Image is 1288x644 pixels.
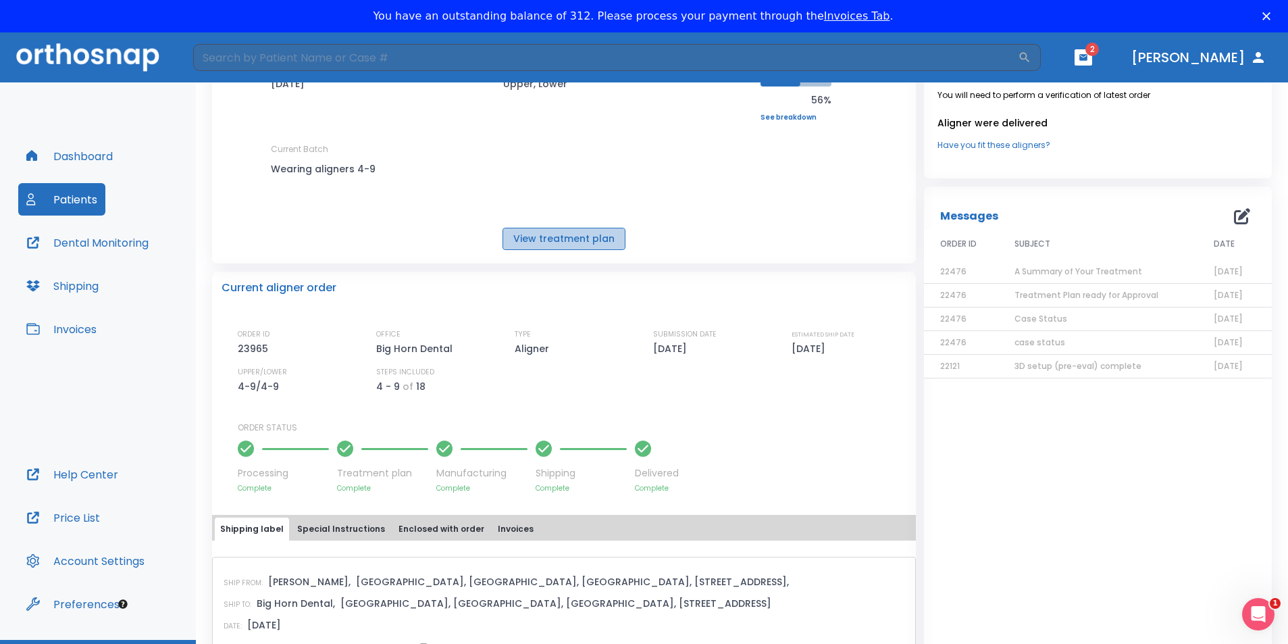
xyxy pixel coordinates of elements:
span: [DATE] [1214,313,1243,324]
p: Upper, Lower [503,76,567,92]
p: DATE: [224,620,242,633]
p: Processing [238,466,329,480]
p: Shipping [536,466,627,480]
button: Shipping [18,270,107,302]
button: View treatment plan [503,228,625,250]
p: Current Batch [271,143,392,155]
p: 4-9/4-9 [238,378,284,395]
p: SHIP FROM: [224,577,263,589]
span: A Summary of Your Treatment [1014,266,1142,277]
div: Close [1262,12,1276,20]
p: Complete [635,483,679,493]
p: [DATE] [271,76,305,92]
p: [PERSON_NAME], [268,574,351,590]
span: 22476 [940,266,967,277]
p: [DATE] [247,617,281,633]
p: SHIP TO: [224,599,251,611]
iframe: Intercom live chat [1242,598,1274,630]
p: Messages [940,208,998,224]
span: 22121 [940,360,960,372]
button: Special Instructions [292,518,390,541]
p: Current aligner order [222,280,336,296]
p: UPPER/LOWER [238,366,287,378]
p: Wearing aligners 4-9 [271,161,392,177]
span: SUBJECT [1014,238,1050,250]
span: ORDER ID [940,238,977,250]
button: Dashboard [18,140,121,172]
span: [DATE] [1214,266,1243,277]
p: Complete [536,483,627,493]
input: Search by Patient Name or Case # [193,44,1018,71]
p: Delivered [635,466,679,480]
div: Tooltip anchor [117,598,129,610]
span: DATE [1214,238,1235,250]
p: Big Horn Dental [376,341,457,357]
p: [DATE] [653,341,692,357]
button: Preferences [18,588,128,620]
button: Account Settings [18,545,153,577]
div: You have an outstanding balance of 312. Please process your payment through the . [373,9,893,23]
span: 22476 [940,313,967,324]
button: [PERSON_NAME] [1126,45,1272,70]
span: [DATE] [1214,289,1243,301]
p: SUBMISSION DATE [653,328,717,341]
span: Case Status [1014,313,1067,324]
button: Shipping label [215,518,289,541]
button: Enclosed with order [393,518,490,541]
p: TYPE [515,328,531,341]
div: tabs [215,518,913,541]
p: Complete [337,483,428,493]
img: Orthosnap [16,43,159,71]
p: 18 [416,378,426,395]
span: [DATE] [1214,337,1243,348]
a: See breakdown [761,114,831,122]
p: Big Horn Dental, [257,595,335,612]
p: Manufacturing [436,466,527,480]
p: 23965 [238,341,273,357]
span: 22476 [940,337,967,348]
p: STEPS INCLUDED [376,366,434,378]
p: OFFICE [376,328,401,341]
p: [GEOGRAPHIC_DATA], [GEOGRAPHIC_DATA], [GEOGRAPHIC_DATA], [STREET_ADDRESS] [340,595,771,612]
p: [DATE] [792,341,830,357]
p: Treatment plan [337,466,428,480]
span: 22476 [940,289,967,301]
span: 2 [1085,43,1099,56]
button: Invoices [18,313,105,345]
button: Dental Monitoring [18,226,157,259]
p: ORDER STATUS [238,422,906,434]
span: case status [1014,337,1065,348]
button: Patients [18,183,105,216]
span: Treatment Plan ready for Approval [1014,289,1158,301]
p: 56% [761,92,831,108]
p: ORDER ID [238,328,269,341]
p: Aligner were delivered [937,115,1258,131]
a: Invoices Tab [824,9,890,22]
a: Have you fit these aligners? [937,139,1258,151]
p: [GEOGRAPHIC_DATA], [GEOGRAPHIC_DATA], [GEOGRAPHIC_DATA], [STREET_ADDRESS], [356,574,789,590]
p: of [403,378,413,395]
p: You will need to perform a verification of latest order [937,89,1258,101]
button: Help Center [18,458,126,491]
span: 3D setup (pre-eval) complete [1014,360,1141,372]
span: [DATE] [1214,360,1243,372]
p: Complete [238,483,329,493]
p: Complete [436,483,527,493]
p: Aligner [515,341,554,357]
p: 4 - 9 [376,378,400,395]
span: 1 [1270,598,1281,609]
p: ESTIMATED SHIP DATE [792,328,854,341]
button: Invoices [492,518,539,541]
button: Price List [18,501,108,534]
